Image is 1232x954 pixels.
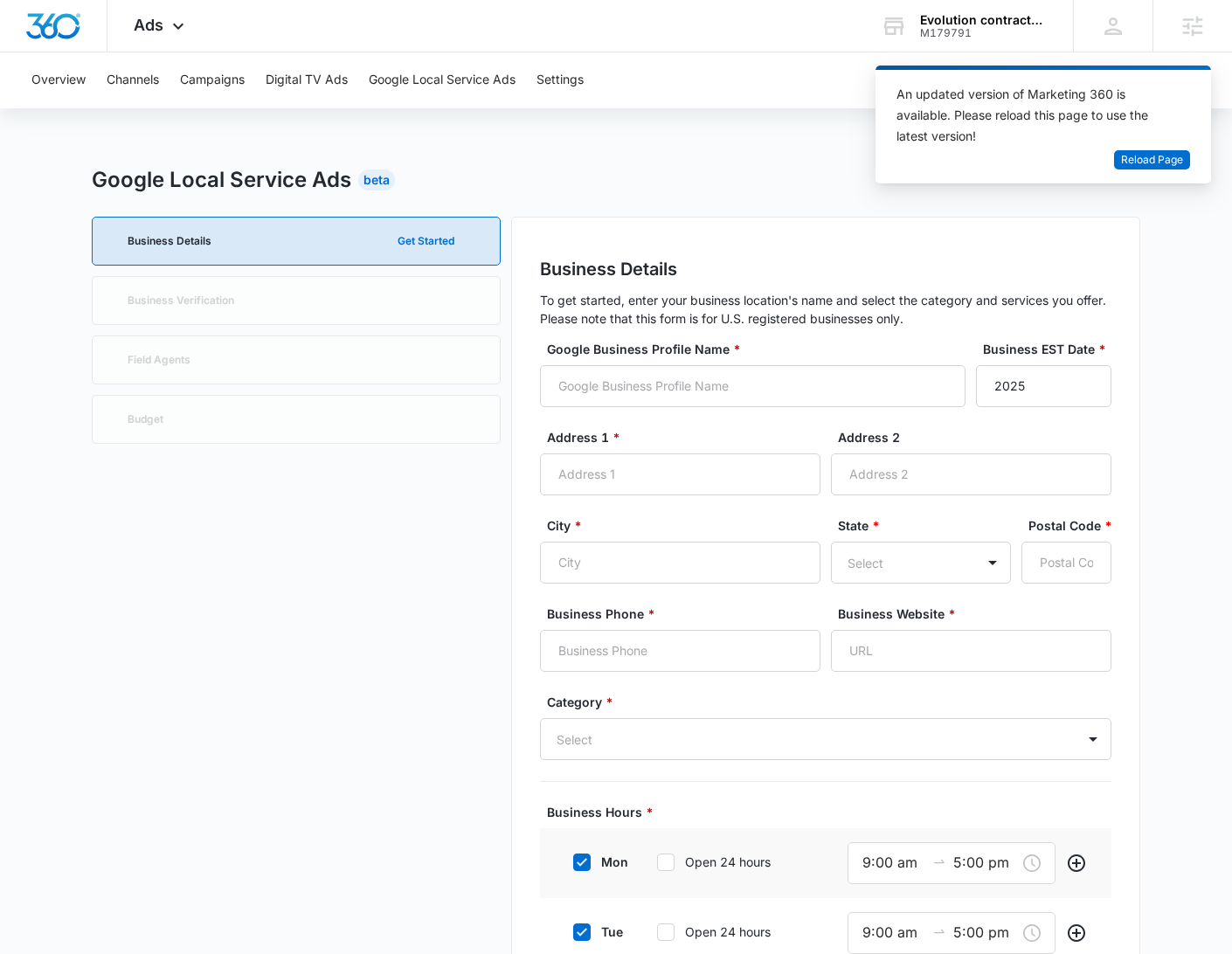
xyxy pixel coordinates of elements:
label: Business Hours [547,803,1118,821]
input: YYYY [976,365,1111,407]
label: Address 1 [547,428,827,446]
button: Overview [31,52,86,108]
p: To get started, enter your business location's name and select the category and services you offe... [540,291,1111,328]
label: Address 2 [838,428,1118,446]
label: Open 24 hours [645,853,811,871]
h2: Google Local Service Ads [92,164,351,196]
span: Reload Page [1121,152,1183,169]
label: State [838,516,1018,535]
input: Closed [953,852,1016,874]
button: Add [1062,919,1090,947]
button: Get Started [380,220,472,262]
label: Business EST Date [983,340,1118,358]
input: Open [862,852,925,874]
button: Add [1062,849,1090,877]
span: to [932,854,946,868]
input: Business Phone [540,630,820,672]
span: close-circle [1023,924,1041,942]
span: swap-right [932,854,946,868]
input: Address 1 [540,453,820,495]
button: Reload Page [1114,150,1190,170]
input: City [540,542,820,584]
input: Postal Code [1021,542,1111,584]
input: Address 2 [831,453,1111,495]
label: Business Phone [547,605,827,623]
div: An updated version of Marketing 360 is available. Please reload this page to use the latest version! [896,84,1169,147]
button: Campaigns [180,52,245,108]
h2: Business Details [540,256,1111,282]
button: Digital TV Ads [266,52,348,108]
input: URL [831,630,1111,672]
input: Closed [953,922,1016,944]
button: Google Local Service Ads [369,52,516,108]
input: Open [862,922,925,944]
button: Channels [107,52,159,108]
label: Business Website [838,605,1118,623]
p: Business Details [128,236,211,246]
label: Google Business Profile Name [547,340,972,358]
span: close-circle [1023,854,1041,872]
span: Ads [134,16,163,34]
div: account name [920,13,1048,27]
label: mon [561,853,631,871]
label: City [547,516,827,535]
label: tue [561,923,631,941]
span: to [932,924,946,938]
label: Postal Code [1028,516,1118,535]
label: Category [547,693,1118,711]
span: swap-right [932,924,946,938]
label: Open 24 hours [645,923,811,941]
input: Google Business Profile Name [540,365,966,407]
button: Settings [536,52,584,108]
div: account id [920,27,1048,39]
div: Beta [358,169,395,190]
a: Business DetailsGet Started [92,217,501,266]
